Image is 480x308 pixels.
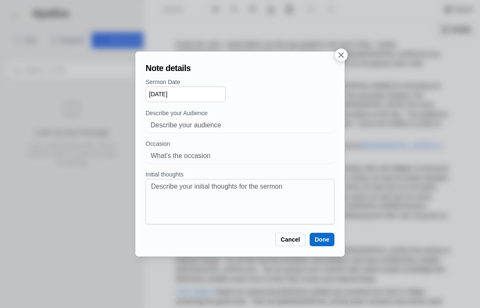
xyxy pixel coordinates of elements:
input: What's the occasion [151,148,329,163]
input: Describe your audience [151,118,329,133]
iframe: Drift Widget Chat Controller [438,266,470,298]
button: Cancel [275,233,305,246]
p: Initial thoughts [146,170,334,179]
p: Occasion [146,140,334,148]
button: Done [310,233,334,246]
h2: Note details [146,62,334,74]
p: Sermon Date [146,78,334,87]
p: Describe your Audience [146,109,334,118]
